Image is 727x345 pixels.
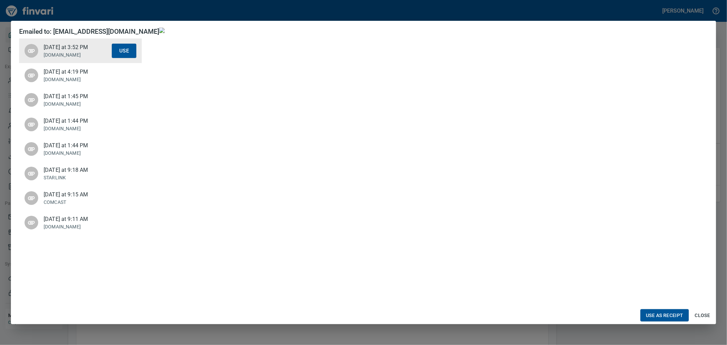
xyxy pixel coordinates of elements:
button: Close [692,309,713,322]
div: [DATE] at 4:19 PM[DOMAIN_NAME] [19,63,142,88]
h4: Emailed to: [EMAIL_ADDRESS][DOMAIN_NAME] [19,28,159,36]
div: [DATE] at 9:11 AM[DOMAIN_NAME] [19,210,142,235]
span: [DATE] at 4:19 PM [44,68,112,76]
div: [DATE] at 1:45 PM[DOMAIN_NAME] [19,88,142,112]
span: [DATE] at 9:11 AM [44,215,112,223]
div: [DATE] at 9:18 AMSTARLINK [19,161,142,186]
button: Use [112,44,136,58]
span: [DATE] at 9:18 AM [44,166,112,174]
span: Use as Receipt [646,311,683,320]
img: receipts%2Ftapani%2F2025-08-22%2FwRyD7Dpi8Aanou5rLXT8HKXjbai2__kf9vGVDe00MyM4IPNuqO.jpg [159,28,708,33]
button: Use as Receipt [640,309,689,322]
span: [DATE] at 1:45 PM [44,92,112,101]
span: [DATE] at 1:44 PM [44,117,112,125]
p: STARLINK [44,174,112,181]
span: Use [119,46,129,55]
p: [DOMAIN_NAME] [44,125,112,132]
p: [DOMAIN_NAME] [44,150,112,156]
span: [DATE] at 9:15 AM [44,191,112,199]
span: [DATE] at 1:44 PM [44,141,112,150]
p: [DOMAIN_NAME] [44,101,112,107]
div: [DATE] at 9:15 AMCOMCAST [19,186,142,210]
span: Close [694,311,711,320]
p: [DOMAIN_NAME] [44,76,112,83]
div: [DATE] at 1:44 PM[DOMAIN_NAME] [19,112,142,137]
div: [DATE] at 1:44 PM[DOMAIN_NAME] [19,137,142,161]
p: COMCAST [44,199,112,206]
p: [DOMAIN_NAME] [44,223,112,230]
